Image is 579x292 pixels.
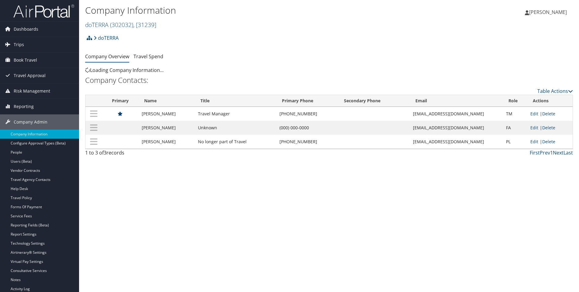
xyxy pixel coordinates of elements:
[195,121,276,135] td: Unknown
[530,139,538,144] a: Edit
[276,107,339,121] td: [PHONE_NUMBER]
[530,111,538,117] a: Edit
[133,53,163,60] a: Travel Spend
[85,149,200,159] div: 1 to 3 of records
[410,135,503,149] td: [EMAIL_ADDRESS][DOMAIN_NAME]
[410,107,503,121] td: [EMAIL_ADDRESS][DOMAIN_NAME]
[503,107,527,121] td: TM
[195,95,276,107] th: Title
[530,125,538,131] a: Edit
[503,95,527,107] th: Role
[527,95,573,107] th: Actions
[276,121,339,135] td: (000) 000-0000
[139,135,195,149] td: [PERSON_NAME]
[85,21,156,29] a: doTERRA
[133,21,156,29] span: , [ 31239 ]
[542,125,555,131] a: Delete
[85,67,164,73] span: Loading Company Information...
[195,107,276,121] td: Travel Manager
[139,121,195,135] td: [PERSON_NAME]
[553,149,563,156] a: Next
[195,135,276,149] td: No longer part of Travel
[14,99,34,114] span: Reporting
[525,3,573,21] a: [PERSON_NAME]
[276,95,339,107] th: Primary Phone
[14,68,46,83] span: Travel Approval
[529,9,567,15] span: [PERSON_NAME]
[85,53,129,60] a: Company Overview
[104,149,106,156] span: 3
[85,4,410,17] h1: Company Information
[94,32,119,44] a: doTERRA
[550,149,553,156] a: 1
[14,53,37,68] span: Book Travel
[563,149,573,156] a: Last
[503,121,527,135] td: FA
[527,107,573,121] td: |
[276,135,339,149] td: [PHONE_NUMBER]
[410,95,503,107] th: Email
[527,121,573,135] td: |
[503,135,527,149] td: PL
[542,111,555,117] a: Delete
[110,21,133,29] span: ( 302032 )
[102,95,138,107] th: Primary
[410,121,503,135] td: [EMAIL_ADDRESS][DOMAIN_NAME]
[542,139,555,144] a: Delete
[338,95,410,107] th: Secondary Phone
[14,114,47,130] span: Company Admin
[540,149,550,156] a: Prev
[527,135,573,149] td: |
[85,75,573,85] h2: Company Contacts:
[14,83,50,99] span: Risk Management
[14,37,24,52] span: Trips
[530,149,540,156] a: First
[139,107,195,121] td: [PERSON_NAME]
[14,22,38,37] span: Dashboards
[139,95,195,107] th: Name
[537,88,573,94] a: Table Actions
[13,4,74,18] img: airportal-logo.png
